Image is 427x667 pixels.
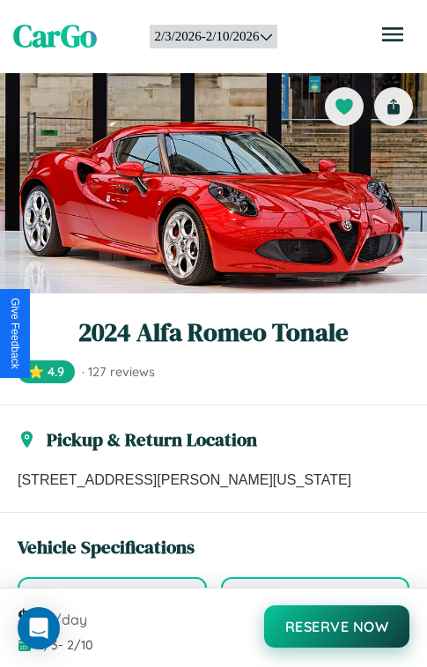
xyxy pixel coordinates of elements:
[47,426,257,452] h3: Pickup & Return Location
[264,605,410,648] button: Reserve Now
[82,364,155,380] span: · 127 reviews
[18,607,60,649] div: Open Intercom Messenger
[18,360,75,383] span: ⭐ 4.9
[13,15,97,57] span: CarGo
[54,611,87,628] span: /day
[18,470,409,491] p: [STREET_ADDRESS][PERSON_NAME][US_STATE]
[18,315,409,350] h1: 2024 Alfa Romeo Tonale
[37,637,93,653] span: 2 / 3 - 2 / 10
[18,534,195,560] h3: Vehicle Specifications
[154,29,259,44] div: 2 / 3 / 2026 - 2 / 10 / 2026
[18,603,50,632] span: $ 80
[9,298,21,369] div: Give Feedback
